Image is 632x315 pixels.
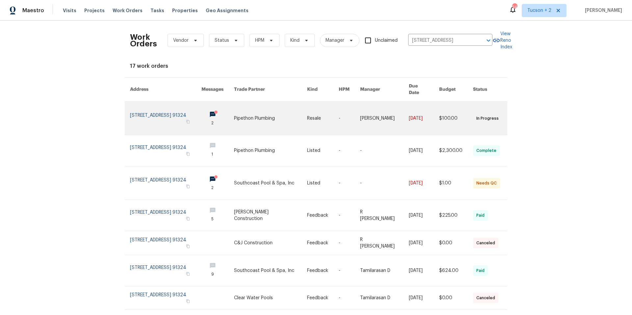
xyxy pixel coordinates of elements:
th: Budget [434,78,468,102]
td: - [355,135,404,166]
span: Status [215,37,229,44]
td: Listed [302,166,333,200]
td: Tamilarasan D [355,286,404,310]
th: Kind [302,78,333,102]
td: - [333,286,355,310]
span: Maestro [22,7,44,14]
button: Copy Address [185,119,191,125]
button: Copy Address [185,298,191,304]
th: HPM [333,78,355,102]
td: - [333,231,355,255]
td: Pipethon Plumbing [229,102,302,135]
td: Resale [302,102,333,135]
th: Address [125,78,196,102]
div: 24 [512,4,517,11]
td: - [355,166,404,200]
td: Southcoast Pool & Spa, Inc [229,255,302,286]
span: Manager [326,37,344,44]
button: Open [484,36,493,45]
td: Feedback [302,200,333,231]
a: View Reno Index [492,31,512,50]
td: - [333,255,355,286]
td: - [333,135,355,166]
td: - [333,200,355,231]
span: Visits [63,7,76,14]
td: R [PERSON_NAME] [355,200,404,231]
td: [PERSON_NAME] [355,102,404,135]
span: Kind [290,37,300,44]
td: - [333,102,355,135]
th: Manager [355,78,404,102]
button: Copy Address [185,243,191,249]
div: 17 work orders [130,63,502,69]
h2: Work Orders [130,34,157,47]
span: Tucson + 2 [527,7,551,14]
th: Due Date [404,78,434,102]
td: Southcoast Pool & Spa, Inc [229,166,302,200]
span: Unclaimed [375,37,398,44]
span: Work Orders [113,7,143,14]
td: - [333,166,355,200]
td: Clear Water Pools [229,286,302,310]
td: Listed [302,135,333,166]
td: Feedback [302,286,333,310]
span: [PERSON_NAME] [582,7,622,14]
span: Tasks [150,8,164,13]
span: Vendor [173,37,189,44]
span: Geo Assignments [206,7,249,14]
td: [PERSON_NAME] Construction [229,200,302,231]
td: Feedback [302,231,333,255]
th: Trade Partner [229,78,302,102]
input: Enter in an address [408,36,474,46]
button: Copy Address [185,271,191,277]
td: Feedback [302,255,333,286]
button: Copy Address [185,151,191,157]
td: C&J Construction [229,231,302,255]
td: R [PERSON_NAME] [355,231,404,255]
td: Pipethon Plumbing [229,135,302,166]
button: Copy Address [185,183,191,189]
span: Projects [84,7,105,14]
span: Properties [172,7,198,14]
td: Tamilarasan D [355,255,404,286]
span: HPM [255,37,264,44]
th: Messages [196,78,229,102]
th: Status [468,78,507,102]
button: Copy Address [185,216,191,222]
